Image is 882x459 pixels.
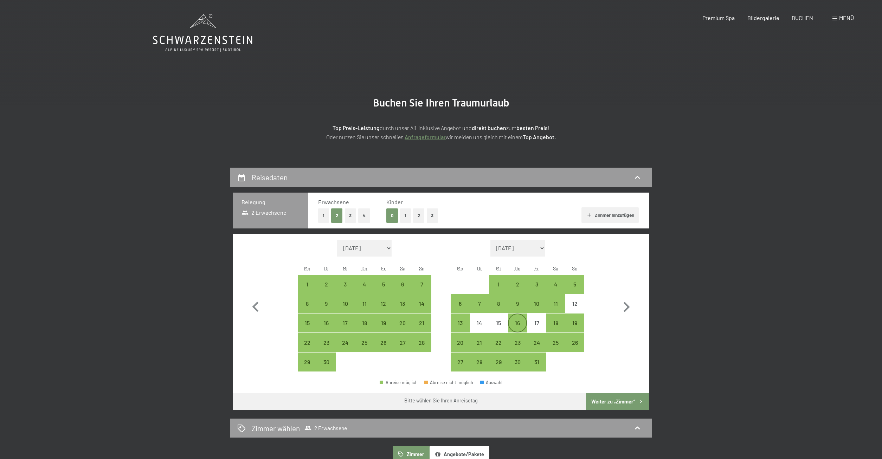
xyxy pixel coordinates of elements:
[304,265,310,271] abbr: Montag
[451,301,469,318] div: 6
[374,294,393,313] div: Fri Sep 12 2025
[565,294,584,313] div: Sun Oct 12 2025
[374,275,393,294] div: Fri Sep 05 2025
[413,208,425,223] button: 2
[565,275,584,294] div: Sun Oct 05 2025
[393,275,412,294] div: Sat Sep 06 2025
[412,294,431,313] div: Anreise möglich
[516,124,548,131] strong: besten Preis
[566,320,584,338] div: 19
[355,275,374,294] div: Anreise möglich
[451,313,470,332] div: Anreise möglich
[304,425,347,432] span: 2 Erwachsene
[702,14,735,21] a: Premium Spa
[527,333,546,352] div: Anreise möglich
[566,282,584,299] div: 5
[317,353,336,371] div: Anreise möglich
[317,294,336,313] div: Tue Sep 09 2025
[546,333,565,352] div: Anreise möglich
[413,301,430,318] div: 14
[317,333,336,352] div: Anreise möglich
[419,265,425,271] abbr: Sonntag
[412,313,431,332] div: Sun Sep 21 2025
[470,333,489,352] div: Anreise möglich
[336,275,355,294] div: Wed Sep 03 2025
[792,14,813,21] span: BUCHEN
[565,333,584,352] div: Anreise möglich
[470,313,489,332] div: Tue Oct 14 2025
[527,275,546,294] div: Fri Oct 03 2025
[509,359,526,377] div: 30
[412,275,431,294] div: Sun Sep 07 2025
[413,340,430,357] div: 28
[528,340,545,357] div: 24
[375,320,392,338] div: 19
[451,294,470,313] div: Anreise möglich
[265,123,617,141] p: durch unser All-inklusive Angebot und zum ! Oder nutzen Sie unser schnelles wir melden uns gleich...
[374,333,393,352] div: Fri Sep 26 2025
[427,208,438,223] button: 3
[528,320,545,338] div: 17
[471,301,488,318] div: 7
[489,353,508,371] div: Anreise möglich
[336,340,354,357] div: 24
[317,275,336,294] div: Tue Sep 02 2025
[489,294,508,313] div: Anreise möglich
[374,313,393,332] div: Anreise möglich
[412,294,431,313] div: Sun Sep 14 2025
[470,333,489,352] div: Tue Oct 21 2025
[317,340,335,357] div: 23
[356,301,373,318] div: 11
[527,353,546,371] div: Fri Oct 31 2025
[343,265,348,271] abbr: Mittwoch
[394,282,411,299] div: 6
[345,208,356,223] button: 3
[380,380,418,385] div: Anreise möglich
[412,333,431,352] div: Sun Sep 28 2025
[496,265,501,271] abbr: Mittwoch
[317,320,335,338] div: 16
[546,313,565,332] div: Anreise möglich
[477,265,482,271] abbr: Dienstag
[317,333,336,352] div: Tue Sep 23 2025
[534,265,539,271] abbr: Freitag
[547,340,565,357] div: 25
[565,294,584,313] div: Anreise nicht möglich
[581,207,639,223] button: Zimmer hinzufügen
[489,353,508,371] div: Wed Oct 29 2025
[298,275,317,294] div: Mon Sep 01 2025
[318,199,349,205] span: Erwachsene
[546,275,565,294] div: Sat Oct 04 2025
[394,320,411,338] div: 20
[355,313,374,332] div: Thu Sep 18 2025
[839,14,854,21] span: Menü
[586,393,649,410] button: Weiter zu „Zimmer“
[298,313,317,332] div: Mon Sep 15 2025
[509,320,526,338] div: 16
[490,340,507,357] div: 22
[393,333,412,352] div: Sat Sep 27 2025
[527,353,546,371] div: Anreise möglich
[318,208,329,223] button: 1
[333,124,380,131] strong: Top Preis-Leistung
[317,301,335,318] div: 9
[471,340,488,357] div: 21
[393,294,412,313] div: Sat Sep 13 2025
[298,294,317,313] div: Mon Sep 08 2025
[509,340,526,357] div: 23
[470,353,489,371] div: Tue Oct 28 2025
[489,275,508,294] div: Wed Oct 01 2025
[508,333,527,352] div: Anreise möglich
[317,313,336,332] div: Tue Sep 16 2025
[470,353,489,371] div: Anreise möglich
[515,265,521,271] abbr: Donnerstag
[546,294,565,313] div: Anreise möglich
[508,353,527,371] div: Anreise möglich
[381,265,386,271] abbr: Freitag
[298,275,317,294] div: Anreise möglich
[527,313,546,332] div: Fri Oct 17 2025
[375,340,392,357] div: 26
[317,282,335,299] div: 2
[490,320,507,338] div: 15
